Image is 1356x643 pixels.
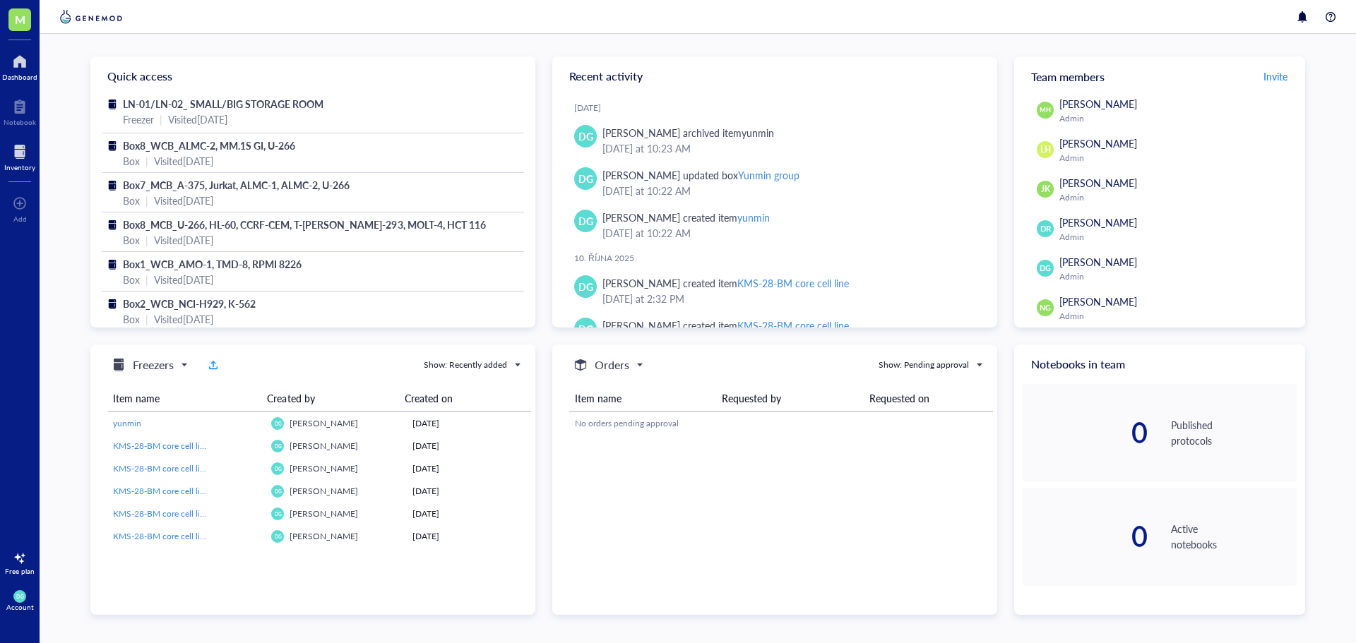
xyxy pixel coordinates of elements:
[424,359,507,371] div: Show: Recently added
[113,462,260,475] a: KMS-28-BM core cell line
[4,140,35,172] a: Inventory
[113,507,260,520] a: KMS-28-BM core cell line
[1059,311,1291,322] div: Admin
[716,385,863,411] th: Requested by
[107,385,261,411] th: Item name
[1059,232,1291,243] div: Admin
[113,417,141,429] span: yunmin
[1059,192,1291,203] div: Admin
[123,232,140,248] div: Box
[4,118,36,126] div: Notebook
[1059,271,1291,282] div: Admin
[154,193,213,208] div: Visited [DATE]
[574,102,986,114] div: [DATE]
[290,530,358,542] span: [PERSON_NAME]
[564,162,986,204] a: DG[PERSON_NAME] updated boxYunmin group[DATE] at 10:22 AM
[15,11,25,28] span: M
[1040,302,1051,313] span: NG
[399,385,520,411] th: Created on
[4,163,35,172] div: Inventory
[274,488,281,494] span: DG
[737,210,770,224] div: yunmin
[1014,344,1305,384] div: Notebooks in team
[290,417,358,429] span: [PERSON_NAME]
[412,507,525,520] div: [DATE]
[602,167,799,183] div: [PERSON_NAME] updated box
[552,56,997,96] div: Recent activity
[1023,419,1148,447] div: 0
[1040,223,1051,235] span: DR
[602,140,975,156] div: [DATE] at 10:23 AM
[145,232,148,248] div: |
[154,272,213,287] div: Visited [DATE]
[290,440,358,452] span: [PERSON_NAME]
[145,193,148,208] div: |
[261,385,399,411] th: Created by
[113,485,260,498] a: KMS-28-BM core cell line
[1059,176,1137,190] span: [PERSON_NAME]
[274,466,281,471] span: DG
[113,440,209,452] span: KMS-28-BM core cell line
[123,193,140,208] div: Box
[1263,65,1288,88] button: Invite
[578,171,593,186] span: DG
[602,275,850,291] div: [PERSON_NAME] created item
[274,511,281,517] span: DG
[578,279,593,294] span: DG
[879,359,969,371] div: Show: Pending approval
[412,417,525,430] div: [DATE]
[145,311,148,327] div: |
[145,153,148,169] div: |
[412,462,525,475] div: [DATE]
[1059,136,1137,150] span: [PERSON_NAME]
[1059,255,1137,269] span: [PERSON_NAME]
[154,232,213,248] div: Visited [DATE]
[123,257,302,271] span: Box1_WCB_AMO-1, TMD-8, RPMI 8226
[113,462,209,474] span: KMS-28-BM core cell line
[168,112,227,127] div: Visited [DATE]
[123,296,256,311] span: Box2_WCB_NCI-H929, K-562
[1014,56,1305,96] div: Team members
[1040,143,1051,156] span: LH
[90,56,535,96] div: Quick access
[602,125,774,140] div: [PERSON_NAME] archived item
[1023,522,1148,551] div: 0
[145,272,148,287] div: |
[578,128,593,144] span: DG
[113,485,209,497] span: KMS-28-BM core cell line
[123,217,486,232] span: Box8_MCB_U-266, HL-60, CCRF-CEM, T-[PERSON_NAME]-293, MOLT-4, HCT 116
[154,153,213,169] div: Visited [DATE]
[412,440,525,452] div: [DATE]
[602,210,770,225] div: [PERSON_NAME] created item
[16,594,23,599] span: DG
[123,138,295,152] span: Box8_WCB_ALMC-2, MM.1S GI, U-266
[602,225,975,241] div: [DATE] at 10:22 AM
[123,272,140,287] div: Box
[1171,417,1297,448] div: Published protocols
[5,567,35,575] div: Free plan
[738,168,799,182] div: Yunmin group
[274,534,281,539] span: DG
[6,603,34,611] div: Account
[578,213,593,229] span: DG
[412,485,525,498] div: [DATE]
[290,507,358,519] span: [PERSON_NAME]
[290,462,358,474] span: [PERSON_NAME]
[737,276,849,290] div: KMS-28-BM core cell line
[1059,97,1137,111] span: [PERSON_NAME]
[113,530,260,543] a: KMS-28-BM core cell line
[1040,105,1050,115] span: MH
[123,153,140,169] div: Box
[1059,294,1137,308] span: [PERSON_NAME]
[2,50,37,81] a: Dashboard
[602,183,975,198] div: [DATE] at 10:22 AM
[113,530,209,542] span: KMS-28-BM core cell line
[123,97,323,111] span: LN-01/LN-02_ SMALL/BIG STORAGE ROOM
[564,204,986,246] a: DG[PERSON_NAME] created itemyunmin[DATE] at 10:22 AM
[113,417,260,430] a: yunmin
[123,311,140,327] div: Box
[575,417,987,430] div: No orders pending approval
[1040,263,1051,274] span: DG
[412,530,525,543] div: [DATE]
[290,485,358,497] span: [PERSON_NAME]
